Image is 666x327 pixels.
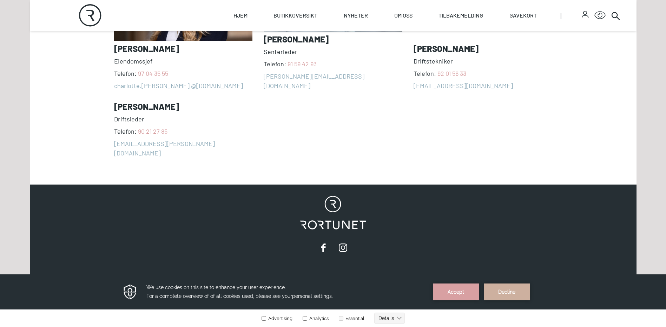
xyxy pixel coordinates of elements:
h3: [PERSON_NAME] [264,34,402,44]
a: 92 01 56 33 [437,69,466,77]
h3: We use cookies on this site to enhance your user experience. For a complete overview of of all co... [146,9,424,26]
input: Essential [339,42,343,46]
a: 90 21 27 85 [138,127,167,135]
span: Telefon: [114,127,253,136]
a: 91 59 42 93 [288,60,317,68]
span: Telefon: [114,69,253,78]
button: Details [374,38,405,49]
span: Driftsleder [114,114,253,124]
span: Telefon: [264,59,402,69]
h3: [PERSON_NAME] [114,44,253,54]
a: charlotte.[PERSON_NAME] @[DOMAIN_NAME] [114,81,253,91]
img: Privacy reminder [123,9,138,26]
label: Essential [337,41,364,47]
h3: [PERSON_NAME] [114,102,253,112]
input: Advertising [262,42,266,46]
button: Decline [484,9,530,26]
a: [PERSON_NAME][EMAIL_ADDRESS][DOMAIN_NAME] [264,72,402,91]
a: facebook [316,241,330,255]
span: Driftstekniker [414,56,552,66]
button: Accept [433,9,479,26]
a: 97 04 35 55 [138,69,168,77]
a: [EMAIL_ADDRESS][PERSON_NAME][DOMAIN_NAME] [114,139,253,158]
label: Analytics [301,41,329,47]
button: Open Accessibility Menu [594,10,606,21]
a: [EMAIL_ADDRESS][DOMAIN_NAME] [414,81,552,91]
a: instagram [336,241,350,255]
text: Details [378,41,394,47]
label: Advertising [261,41,292,47]
span: Senterleder [264,47,402,56]
span: Eiendomssjef [114,56,253,66]
input: Analytics [303,42,307,46]
span: personal settings. [292,19,333,25]
h3: [PERSON_NAME] [414,44,552,54]
span: Telefon: [414,69,552,78]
